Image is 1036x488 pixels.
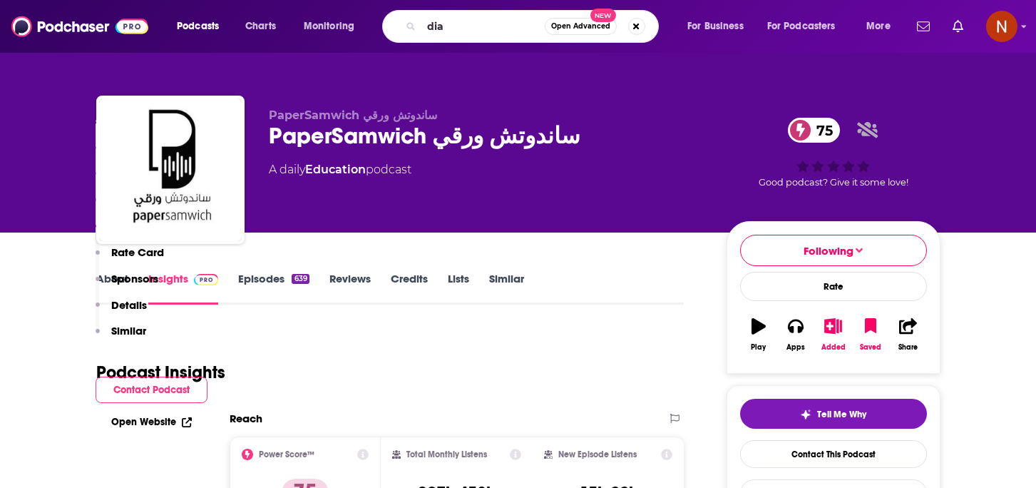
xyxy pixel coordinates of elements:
[230,412,262,425] h2: Reach
[305,163,366,176] a: Education
[727,108,940,197] div: 75Good podcast? Give it some love!
[986,11,1017,42] button: Show profile menu
[856,15,908,38] button: open menu
[269,108,437,122] span: PaperSamwich ساندوتش ورقي
[740,309,777,360] button: Play
[740,399,927,429] button: tell me why sparkleTell Me Why
[740,440,927,468] a: Contact This Podcast
[590,9,616,22] span: New
[177,16,219,36] span: Podcasts
[396,10,672,43] div: Search podcasts, credits, & more...
[821,343,846,352] div: Added
[292,274,309,284] div: 639
[96,272,158,298] button: Sponsors
[986,11,1017,42] span: Logged in as AdelNBM
[558,449,637,459] h2: New Episode Listens
[294,15,373,38] button: open menu
[986,11,1017,42] img: User Profile
[740,272,927,301] div: Rate
[11,13,148,40] img: Podchaser - Follow, Share and Rate Podcasts
[259,449,314,459] h2: Power Score™
[687,16,744,36] span: For Business
[96,377,207,403] button: Contact Podcast
[889,309,926,360] button: Share
[448,272,469,305] a: Lists
[406,449,487,459] h2: Total Monthly Listens
[236,15,284,38] a: Charts
[329,272,371,305] a: Reviews
[788,118,840,143] a: 75
[852,309,889,360] button: Saved
[421,15,545,38] input: Search podcasts, credits, & more...
[489,272,524,305] a: Similar
[551,23,610,30] span: Open Advanced
[767,16,836,36] span: For Podcasters
[740,235,927,266] button: Following
[817,409,866,420] span: Tell Me Why
[802,118,840,143] span: 75
[758,15,856,38] button: open menu
[238,272,309,305] a: Episodes639
[167,15,237,38] button: open menu
[111,324,146,337] p: Similar
[898,343,918,352] div: Share
[814,309,851,360] button: Added
[800,409,811,420] img: tell me why sparkle
[245,16,276,36] span: Charts
[304,16,354,36] span: Monitoring
[96,324,146,350] button: Similar
[677,15,761,38] button: open menu
[391,272,428,305] a: Credits
[777,309,814,360] button: Apps
[111,272,158,285] p: Sponsors
[786,343,805,352] div: Apps
[111,416,192,428] a: Open Website
[759,177,908,188] span: Good podcast? Give it some love!
[860,343,881,352] div: Saved
[804,244,853,258] span: Following
[111,298,147,312] p: Details
[911,14,935,39] a: Show notifications dropdown
[947,14,969,39] a: Show notifications dropdown
[269,161,411,178] div: A daily podcast
[866,16,891,36] span: More
[99,98,242,241] img: PaperSamwich ساندوتش ورقي
[545,18,617,35] button: Open AdvancedNew
[751,343,766,352] div: Play
[96,298,147,325] button: Details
